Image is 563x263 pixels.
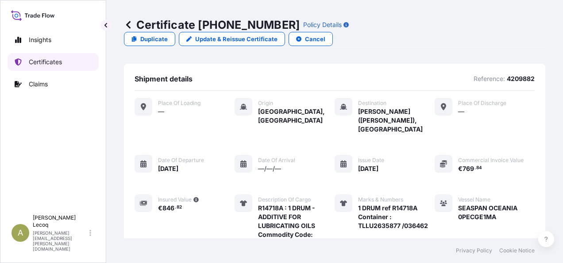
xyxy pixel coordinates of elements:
[158,196,192,203] span: Insured Value
[8,31,99,49] a: Insights
[474,74,505,83] p: Reference:
[458,196,490,203] span: Vessel Name
[463,166,474,172] span: 769
[456,247,492,254] a: Privacy Policy
[458,204,535,221] span: SEASPAN OCEANIA 0PECGE1MA
[162,205,174,211] span: 846
[499,247,535,254] a: Cookie Notice
[158,205,162,211] span: €
[358,164,378,173] span: [DATE]
[289,32,333,46] button: Cancel
[29,35,51,44] p: Insights
[474,166,476,170] span: .
[358,100,386,107] span: Destination
[179,32,285,46] a: Update & Reissue Certificate
[124,18,300,32] p: Certificate [PHONE_NUMBER]
[458,107,464,116] span: —
[458,166,463,172] span: €
[258,107,335,125] span: [GEOGRAPHIC_DATA], [GEOGRAPHIC_DATA]
[195,35,278,43] p: Update & Reissue Certificate
[8,75,99,93] a: Claims
[33,214,88,228] p: [PERSON_NAME] Lecoq
[358,107,435,134] span: [PERSON_NAME] ([PERSON_NAME]), [GEOGRAPHIC_DATA]
[158,100,201,107] span: Place of Loading
[158,157,204,164] span: Date of departure
[458,157,524,164] span: Commercial Invoice Value
[258,204,335,248] span: R14718A : 1 DRUM - ADDITIVE FOR LUBRICATING OILS Commodity Code: [PHONE_NUMBER]
[158,107,164,116] span: —
[258,196,311,203] span: Description of cargo
[258,157,295,164] span: Date of arrival
[29,80,48,89] p: Claims
[358,196,403,203] span: Marks & Numbers
[358,204,435,230] span: 1 DRUM ref R14718A Container : TLLU2635877 /036462
[8,53,99,71] a: Certificates
[358,157,384,164] span: Issue Date
[33,230,88,251] p: [PERSON_NAME][EMAIL_ADDRESS][PERSON_NAME][DOMAIN_NAME]
[135,74,193,83] span: Shipment details
[303,20,342,29] p: Policy Details
[305,35,325,43] p: Cancel
[258,100,273,107] span: Origin
[158,164,178,173] span: [DATE]
[476,166,482,170] span: 84
[140,35,168,43] p: Duplicate
[175,206,176,209] span: .
[458,100,506,107] span: Place of discharge
[29,58,62,66] p: Certificates
[124,32,175,46] a: Duplicate
[507,74,535,83] p: 4209882
[258,164,281,173] span: —/—/—
[177,206,182,209] span: 82
[18,228,23,237] span: A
